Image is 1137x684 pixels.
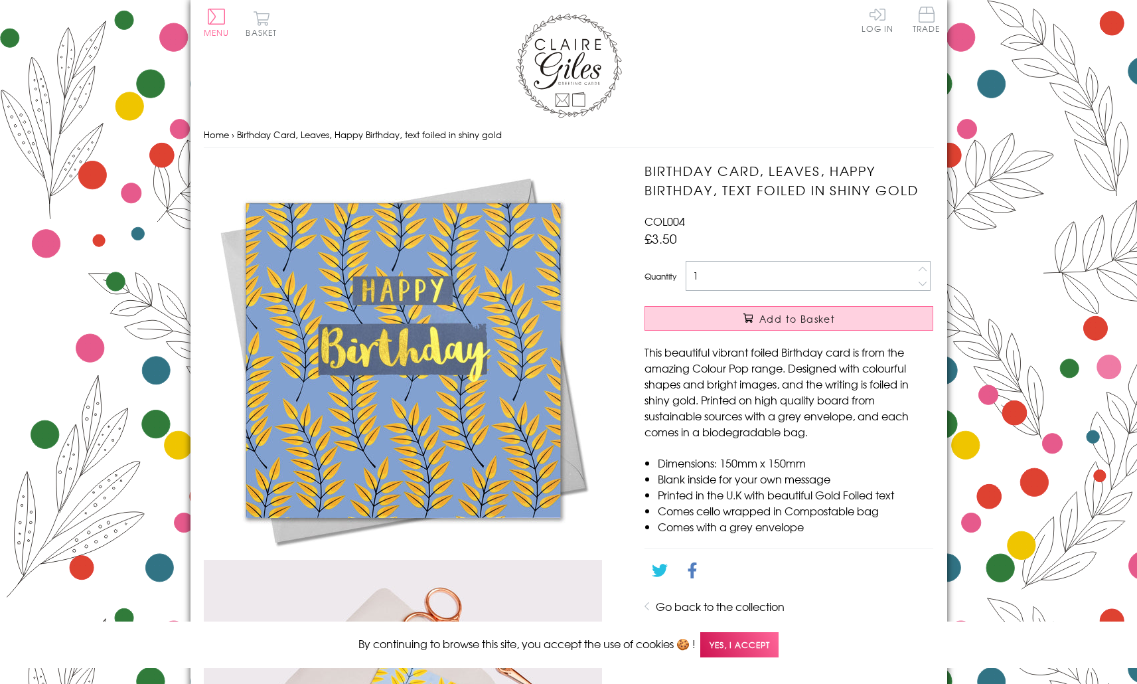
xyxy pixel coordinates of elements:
li: Printed in the U.K with beautiful Gold Foiled text [658,487,933,503]
span: Add to Basket [759,312,835,325]
span: Yes, I accept [700,632,779,658]
a: Log In [862,7,893,33]
h1: Birthday Card, Leaves, Happy Birthday, text foiled in shiny gold [644,161,933,200]
img: Birthday Card, Leaves, Happy Birthday, text foiled in shiny gold [204,161,602,560]
li: Comes with a grey envelope [658,519,933,535]
a: Go back to the collection [656,598,785,614]
span: › [232,128,234,141]
label: Quantity [644,270,676,282]
span: Birthday Card, Leaves, Happy Birthday, text foiled in shiny gold [237,128,502,141]
a: Trade [913,7,941,35]
nav: breadcrumbs [204,122,934,149]
img: Claire Giles Greetings Cards [516,13,622,118]
span: £3.50 [644,229,677,248]
span: COL004 [644,213,685,229]
button: Basket [244,11,280,37]
li: Blank inside for your own message [658,471,933,487]
button: Add to Basket [644,306,933,331]
a: Home [204,128,229,141]
button: Menu [204,9,230,37]
li: Dimensions: 150mm x 150mm [658,455,933,471]
li: Comes cello wrapped in Compostable bag [658,503,933,519]
span: Menu [204,27,230,39]
span: Trade [913,7,941,33]
p: This beautiful vibrant foiled Birthday card is from the amazing Colour Pop range. Designed with c... [644,344,933,440]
